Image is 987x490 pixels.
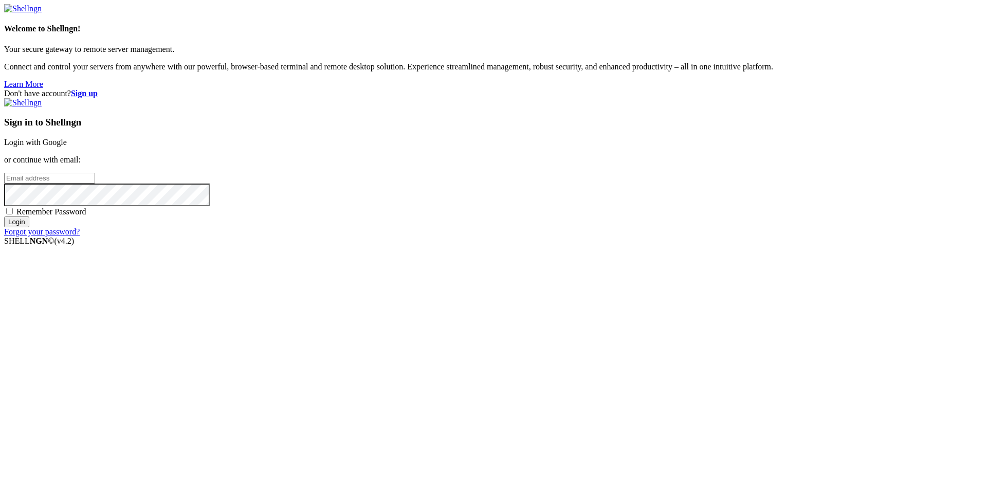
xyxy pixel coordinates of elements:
a: Forgot your password? [4,227,80,236]
span: 4.2.0 [54,237,75,245]
img: Shellngn [4,98,42,107]
a: Learn More [4,80,43,88]
input: Login [4,216,29,227]
p: Your secure gateway to remote server management. [4,45,983,54]
input: Email address [4,173,95,184]
h4: Welcome to Shellngn! [4,24,983,33]
span: SHELL © [4,237,74,245]
a: Login with Google [4,138,67,147]
span: Remember Password [16,207,86,216]
input: Remember Password [6,208,13,214]
p: or continue with email: [4,155,983,165]
a: Sign up [71,89,98,98]
img: Shellngn [4,4,42,13]
h3: Sign in to Shellngn [4,117,983,128]
div: Don't have account? [4,89,983,98]
p: Connect and control your servers from anywhere with our powerful, browser-based terminal and remo... [4,62,983,71]
b: NGN [30,237,48,245]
